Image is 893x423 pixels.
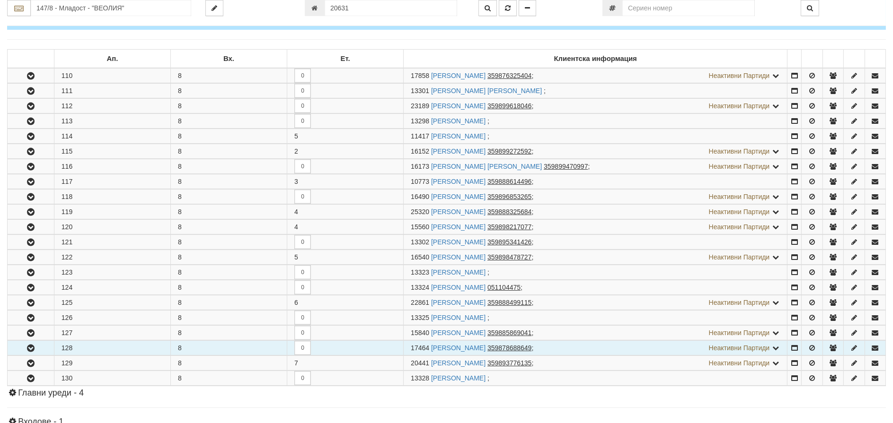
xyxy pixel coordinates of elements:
[709,102,770,110] span: Неактивни Партиди
[404,250,787,265] td: ;
[54,190,170,204] td: 118
[709,253,770,261] span: Неактивни Партиди
[431,238,486,246] a: [PERSON_NAME]
[487,102,531,110] tcxspan: Call 359899618046 via 3CX
[431,132,486,140] a: [PERSON_NAME]
[411,314,429,321] span: Партида №
[487,223,531,231] tcxspan: Call 359898217077 via 3CX
[170,99,287,113] td: 8
[170,50,287,69] td: Вх.: No sort applied, sorting is disabled
[54,326,170,340] td: 127
[411,344,429,352] span: Партида №
[487,253,531,261] tcxspan: Call 359898478727 via 3CX
[7,388,886,398] h4: Главни уреди - 4
[404,341,787,355] td: ;
[294,223,298,231] span: 4
[170,220,287,234] td: 8
[709,193,770,200] span: Неактивни Партиди
[431,163,542,170] a: [PERSON_NAME] [PERSON_NAME]
[487,147,531,155] tcxspan: Call 359899272592 via 3CX
[431,87,542,95] a: [PERSON_NAME] [PERSON_NAME]
[431,299,486,306] a: [PERSON_NAME]
[431,208,486,216] a: [PERSON_NAME]
[411,178,429,185] span: Партида №
[404,159,787,174] td: ;
[487,299,531,306] tcxspan: Call 359888499115 via 3CX
[411,284,429,291] span: Партида №
[54,311,170,325] td: 126
[404,68,787,83] td: ;
[341,55,350,62] b: Ет.
[54,174,170,189] td: 117
[170,235,287,250] td: 8
[54,356,170,371] td: 129
[411,374,429,382] span: Партида №
[294,208,298,216] span: 4
[170,280,287,295] td: 8
[431,223,486,231] a: [PERSON_NAME]
[411,117,429,125] span: Партида №
[487,238,531,246] tcxspan: Call 359895341426 via 3CX
[822,50,843,69] td: : No sort applied, sorting is disabled
[54,220,170,234] td: 120
[431,374,486,382] a: [PERSON_NAME]
[170,371,287,386] td: 8
[411,238,429,246] span: Партида №
[404,235,787,250] td: ;
[170,114,287,129] td: 8
[431,329,486,337] a: [PERSON_NAME]
[431,253,486,261] a: [PERSON_NAME]
[709,344,770,352] span: Неактивни Партиди
[170,174,287,189] td: 8
[431,268,486,276] a: [PERSON_NAME]
[802,50,822,69] td: : No sort applied, sorting is disabled
[411,208,429,216] span: Партида №
[487,208,531,216] tcxspan: Call 359888325684 via 3CX
[431,147,486,155] a: [PERSON_NAME]
[487,193,531,200] tcxspan: Call 359896853265 via 3CX
[411,163,429,170] span: Партида №
[411,223,429,231] span: Партида №
[170,159,287,174] td: 8
[404,220,787,234] td: ;
[54,144,170,159] td: 115
[106,55,118,62] b: Ап.
[404,280,787,295] td: ;
[170,341,287,355] td: 8
[431,72,486,79] a: [PERSON_NAME]
[223,55,234,62] b: Вх.
[404,356,787,371] td: ;
[487,284,521,291] tcxspan: Call 051104475 via 3CX
[170,190,287,204] td: 8
[54,129,170,144] td: 114
[404,129,787,144] td: ;
[170,356,287,371] td: 8
[431,102,486,110] a: [PERSON_NAME]
[431,344,486,352] a: [PERSON_NAME]
[54,114,170,129] td: 113
[54,265,170,280] td: 123
[294,132,298,140] span: 5
[709,208,770,216] span: Неактивни Партиди
[404,326,787,340] td: ;
[54,371,170,386] td: 130
[170,68,287,83] td: 8
[404,174,787,189] td: ;
[709,359,770,367] span: Неактивни Партиди
[709,223,770,231] span: Неактивни Партиди
[431,193,486,200] a: [PERSON_NAME]
[709,72,770,79] span: Неактивни Партиди
[411,268,429,276] span: Партида №
[431,178,486,185] a: [PERSON_NAME]
[404,371,787,386] td: ;
[431,117,486,125] a: [PERSON_NAME]
[8,50,54,69] td: : No sort applied, sorting is disabled
[54,250,170,265] td: 122
[554,55,637,62] b: Клиентска информация
[294,359,298,367] span: 7
[294,253,298,261] span: 5
[54,99,170,113] td: 112
[170,311,287,325] td: 8
[544,163,588,170] tcxspan: Call 359899470997 via 3CX
[411,299,429,306] span: Партида №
